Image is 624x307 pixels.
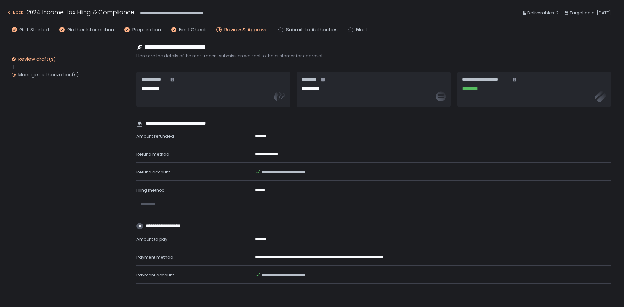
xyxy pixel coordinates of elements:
span: Submit to Authorities [286,26,338,33]
span: Filed [356,26,367,33]
div: Manage authorization(s) [18,71,79,78]
span: Payment account [136,272,174,278]
span: Filing method [136,187,165,193]
span: Review & Approve [224,26,268,33]
h1: 2024 Income Tax Filing & Compliance [27,8,134,17]
span: Preparation [132,26,161,33]
div: Back [6,8,23,16]
span: Amount refunded [136,133,174,139]
span: Refund method [136,151,169,157]
span: Target date: [DATE] [570,9,611,17]
span: Refund account [136,169,170,175]
span: Here are the details of the most recent submission we sent to the customer for approval. [136,53,611,59]
span: Gather Information [67,26,114,33]
span: Get Started [19,26,49,33]
button: Back [6,8,23,19]
span: Final Check [179,26,206,33]
span: Deliverables: 2 [527,9,559,17]
span: Payment method [136,254,173,260]
div: Review draft(s) [18,56,56,62]
span: Amount to pay [136,236,167,242]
